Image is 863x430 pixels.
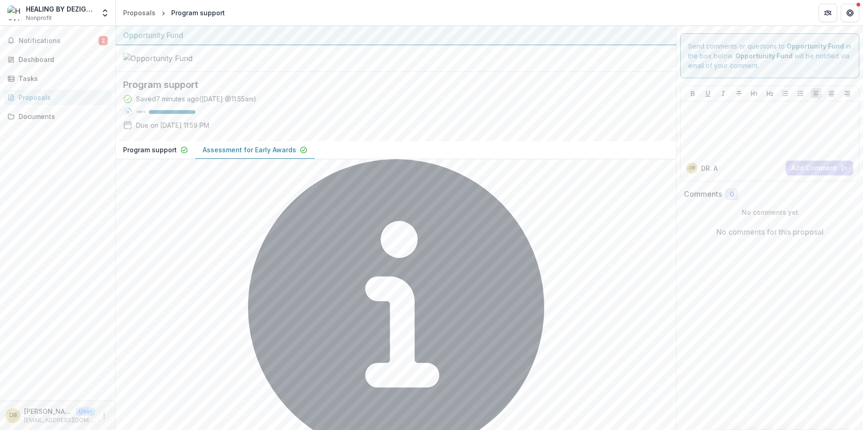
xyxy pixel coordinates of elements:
[4,52,112,67] a: Dashboard
[24,416,95,424] p: [EMAIL_ADDRESS][DOMAIN_NAME]
[136,109,145,115] p: 100 %
[171,8,225,18] div: Program support
[735,52,793,60] strong: Opportunity Fund
[716,226,824,237] p: No comments for this proposal
[7,6,22,20] img: HEALING BY DEZIGNS
[4,33,112,48] button: Notifications2
[764,88,776,99] button: Heading 2
[136,94,256,104] div: Saved 7 minutes ago ( [DATE] @ 11:55am )
[4,109,112,124] a: Documents
[811,88,822,99] button: Align Left
[730,191,734,199] span: 0
[26,14,52,22] span: Nonprofit
[26,4,95,14] div: HEALING BY DEZIGNS
[4,90,112,105] a: Proposals
[119,6,229,19] nav: breadcrumb
[123,145,177,155] p: Program support
[19,37,99,45] span: Notifications
[203,145,296,155] p: Assessment for Early Awards
[718,88,729,99] button: Italicize
[819,4,837,22] button: Partners
[123,30,669,41] div: Opportunity Fund
[19,93,104,102] div: Proposals
[684,207,856,217] p: No comments yet
[4,71,112,86] a: Tasks
[123,53,216,64] img: Opportunity Fund
[24,406,72,416] p: [PERSON_NAME]
[841,4,859,22] button: Get Help
[689,166,695,170] div: DR. AMEELA BOYD
[123,8,155,18] div: Proposals
[76,407,95,416] p: User
[733,88,745,99] button: Strike
[780,88,791,99] button: Bullet List
[680,33,859,78] div: Send comments or questions to in the box below. will be notified via email of your comment.
[19,55,104,64] div: Dashboard
[136,120,209,130] p: Due on [DATE] 11:59 PM
[19,74,104,83] div: Tasks
[842,88,853,99] button: Align Right
[99,410,110,421] button: More
[795,88,806,99] button: Ordered List
[99,4,112,22] button: Open entity switcher
[702,88,714,99] button: Underline
[123,79,654,90] h2: Program support
[687,88,698,99] button: Bold
[786,161,853,175] button: Add Comment
[826,88,837,99] button: Align Center
[9,412,17,418] div: DR. AMEELA BOYD
[701,163,718,173] p: DR. A
[19,112,104,121] div: Documents
[787,42,844,50] strong: Opportunity Fund
[99,36,108,45] span: 2
[684,190,722,199] h2: Comments
[749,88,760,99] button: Heading 1
[119,6,159,19] a: Proposals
